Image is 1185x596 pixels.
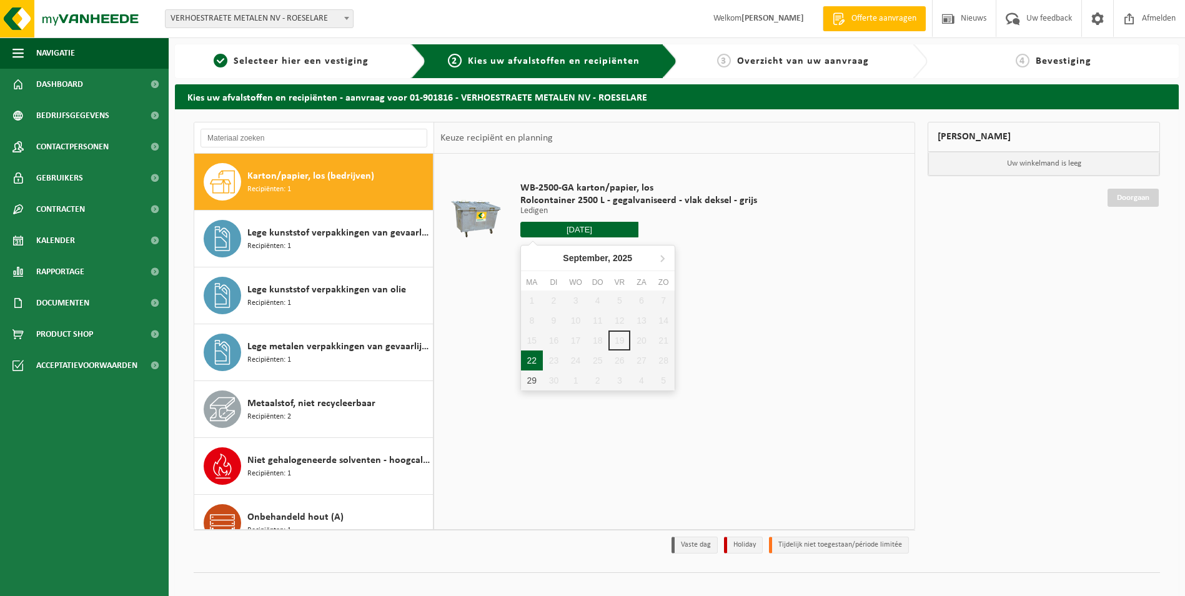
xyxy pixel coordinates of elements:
[468,56,640,66] span: Kies uw afvalstoffen en recipiënten
[36,69,83,100] span: Dashboard
[520,194,757,207] span: Rolcontainer 2500 L - gegalvaniseerd - vlak deksel - grijs
[36,194,85,225] span: Contracten
[247,226,430,241] span: Lege kunststof verpakkingen van gevaarlijke stoffen
[521,370,543,390] div: 29
[181,54,401,69] a: 1Selecteer hier een vestiging
[36,256,84,287] span: Rapportage
[737,56,869,66] span: Overzicht van uw aanvraag
[194,267,434,324] button: Lege kunststof verpakkingen van olie Recipiënten: 1
[565,276,587,289] div: wo
[630,276,652,289] div: za
[247,453,430,468] span: Niet gehalogeneerde solventen - hoogcalorisch in kleinverpakking
[36,225,75,256] span: Kalender
[36,37,75,69] span: Navigatie
[520,182,757,194] span: WB-2500-GA karton/papier, los
[234,56,369,66] span: Selecteer hier een vestiging
[724,537,763,554] li: Holiday
[928,122,1160,152] div: [PERSON_NAME]
[165,9,354,28] span: VERHOESTRAETE METALEN NV - ROESELARE
[1108,189,1159,207] a: Doorgaan
[247,241,291,252] span: Recipiënten: 1
[194,495,434,552] button: Onbehandeld hout (A) Recipiënten: 1
[36,162,83,194] span: Gebruikers
[175,84,1179,109] h2: Kies uw afvalstoffen en recipiënten - aanvraag voor 01-901816 - VERHOESTRAETE METALEN NV - ROESELARE
[247,169,374,184] span: Karton/papier, los (bedrijven)
[194,154,434,211] button: Karton/papier, los (bedrijven) Recipiënten: 1
[1016,54,1029,67] span: 4
[448,54,462,67] span: 2
[247,184,291,196] span: Recipiënten: 1
[434,122,559,154] div: Keuze recipiënt en planning
[166,10,353,27] span: VERHOESTRAETE METALEN NV - ROESELARE
[543,276,565,289] div: di
[194,324,434,381] button: Lege metalen verpakkingen van gevaarlijke stoffen Recipiënten: 1
[36,319,93,350] span: Product Shop
[587,276,608,289] div: do
[36,131,109,162] span: Contactpersonen
[520,207,757,216] p: Ledigen
[247,510,344,525] span: Onbehandeld hout (A)
[823,6,926,31] a: Offerte aanvragen
[36,100,109,131] span: Bedrijfsgegevens
[928,152,1159,176] p: Uw winkelmand is leeg
[247,282,406,297] span: Lege kunststof verpakkingen van olie
[613,254,632,262] i: 2025
[194,381,434,438] button: Metaalstof, niet recycleerbaar Recipiënten: 2
[653,276,675,289] div: zo
[521,350,543,370] div: 22
[521,276,543,289] div: ma
[36,287,89,319] span: Documenten
[1036,56,1091,66] span: Bevestiging
[608,276,630,289] div: vr
[214,54,227,67] span: 1
[769,537,909,554] li: Tijdelijk niet toegestaan/période limitée
[520,222,639,237] input: Selecteer datum
[247,297,291,309] span: Recipiënten: 1
[247,396,375,411] span: Metaalstof, niet recycleerbaar
[247,354,291,366] span: Recipiënten: 1
[36,350,137,381] span: Acceptatievoorwaarden
[194,211,434,267] button: Lege kunststof verpakkingen van gevaarlijke stoffen Recipiënten: 1
[717,54,731,67] span: 3
[672,537,718,554] li: Vaste dag
[247,411,291,423] span: Recipiënten: 2
[558,248,637,268] div: September,
[247,468,291,480] span: Recipiënten: 1
[848,12,920,25] span: Offerte aanvragen
[201,129,427,147] input: Materiaal zoeken
[194,438,434,495] button: Niet gehalogeneerde solventen - hoogcalorisch in kleinverpakking Recipiënten: 1
[741,14,804,23] strong: [PERSON_NAME]
[247,339,430,354] span: Lege metalen verpakkingen van gevaarlijke stoffen
[247,525,291,537] span: Recipiënten: 1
